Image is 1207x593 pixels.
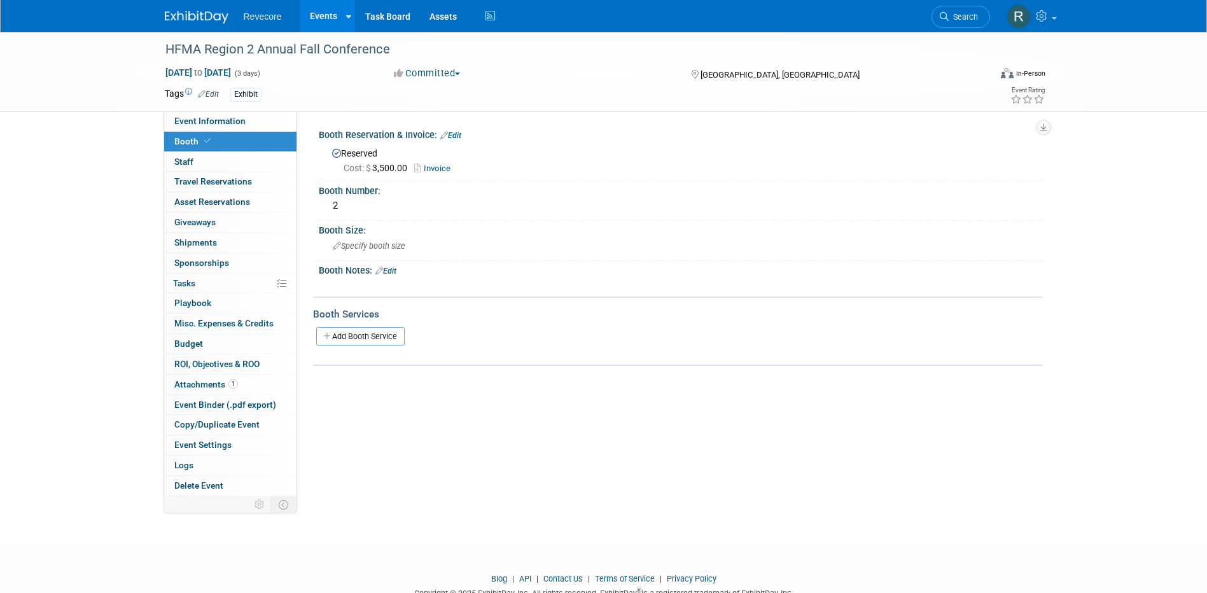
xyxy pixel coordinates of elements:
img: Rachael Sires [1007,4,1031,29]
span: Event Binder (.pdf export) [174,400,276,410]
a: Event Settings [164,435,297,455]
a: Event Information [164,111,297,131]
a: API [519,574,531,583]
span: (3 days) [234,69,260,78]
a: Travel Reservations [164,172,297,192]
a: Privacy Policy [667,574,716,583]
span: Specify booth size [333,241,405,251]
a: Copy/Duplicate Event [164,415,297,435]
a: Booth [164,132,297,151]
span: | [509,574,517,583]
span: ROI, Objectives & ROO [174,359,260,369]
span: | [657,574,665,583]
a: Invoice [414,164,457,173]
a: Delete Event [164,476,297,496]
span: 1 [228,379,238,389]
a: Tasks [164,274,297,293]
div: Booth Notes: [319,261,1043,277]
a: Shipments [164,233,297,253]
span: Travel Reservations [174,176,252,186]
div: Booth Size: [319,221,1043,237]
i: Booth reservation complete [204,137,211,144]
div: Event Format [915,66,1046,85]
td: Personalize Event Tab Strip [249,496,271,513]
div: Booth Services [313,307,1043,321]
a: Asset Reservations [164,192,297,212]
a: Budget [164,334,297,354]
td: Tags [165,87,219,102]
span: Event Settings [174,440,232,450]
a: ROI, Objectives & ROO [164,354,297,374]
span: | [585,574,593,583]
div: In-Person [1015,69,1045,78]
span: Logs [174,460,193,470]
td: Toggle Event Tabs [270,496,297,513]
span: [GEOGRAPHIC_DATA], [GEOGRAPHIC_DATA] [701,70,860,80]
span: Playbook [174,298,211,308]
span: [DATE] [DATE] [165,67,232,78]
img: ExhibitDay [165,11,228,24]
span: Misc. Expenses & Credits [174,318,274,328]
span: Giveaways [174,217,216,227]
a: Sponsorships [164,253,297,273]
span: Revecore [244,11,282,22]
span: Sponsorships [174,258,229,268]
span: Search [949,12,978,22]
div: Reserved [328,144,1033,175]
a: Terms of Service [595,574,655,583]
span: Shipments [174,237,217,248]
span: Attachments [174,379,238,389]
button: Committed [389,67,465,80]
span: to [192,67,204,78]
a: Blog [491,574,507,583]
a: Playbook [164,293,297,313]
div: HFMA Region 2 Annual Fall Conference [161,38,971,61]
a: Logs [164,456,297,475]
a: Event Binder (.pdf export) [164,395,297,415]
span: Asset Reservations [174,197,250,207]
a: Edit [440,131,461,140]
span: Budget [174,338,203,349]
a: Edit [198,90,219,99]
a: Misc. Expenses & Credits [164,314,297,333]
a: Giveaways [164,213,297,232]
a: Staff [164,152,297,172]
span: | [533,574,541,583]
span: Cost: $ [344,163,372,173]
span: Delete Event [174,480,223,491]
a: Search [931,6,990,28]
a: Contact Us [543,574,583,583]
span: 3,500.00 [344,163,412,173]
div: Booth Reservation & Invoice: [319,125,1043,142]
div: Event Rating [1010,87,1045,94]
a: Edit [375,267,396,276]
span: Tasks [173,278,195,288]
div: Booth Number: [319,181,1043,197]
a: Attachments1 [164,375,297,394]
span: Booth [174,136,213,146]
img: Format-Inperson.png [1001,68,1014,78]
span: Staff [174,157,193,167]
div: Exhibit [230,88,262,101]
span: Event Information [174,116,246,126]
div: 2 [328,196,1033,216]
span: Copy/Duplicate Event [174,419,260,429]
a: Add Booth Service [316,327,405,345]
